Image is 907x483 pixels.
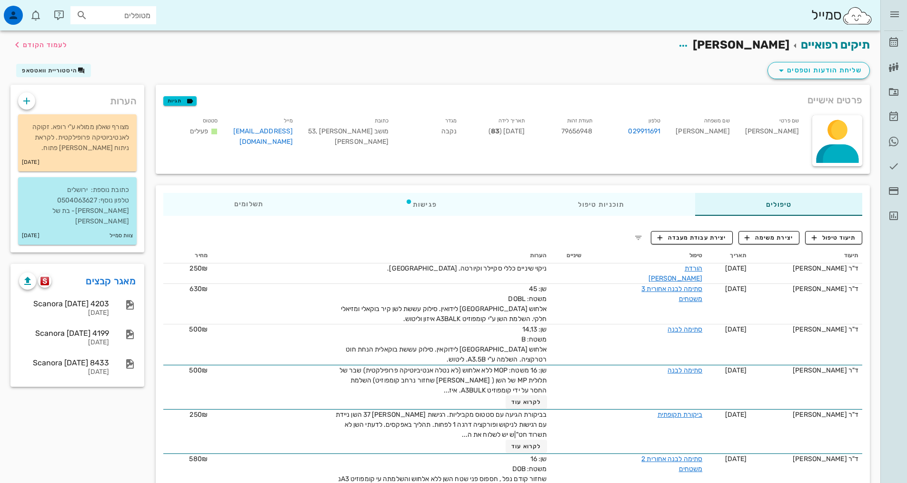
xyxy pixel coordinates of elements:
[26,122,129,153] p: מצורף שאלון ממולא ע"י רופא. זקוקה לאנטיביוטיקה פרופילקטית. לקראת ניתוח [PERSON_NAME] פתוח.
[651,231,732,244] button: יצירת עבודת מעבדה
[10,85,144,112] div: הערות
[189,325,207,333] span: 500₪
[725,325,747,333] span: [DATE]
[807,92,862,108] span: פרטים אישיים
[284,118,293,124] small: מייל
[725,411,747,419] span: [DATE]
[40,277,50,285] img: scanora logo
[19,358,109,367] div: Scanora [DATE] 8433
[316,127,317,135] span: ,
[738,113,807,153] div: [PERSON_NAME]
[706,248,750,263] th: תאריך
[842,6,873,25] img: SmileCloud logo
[805,231,862,244] button: תיעוד טיפול
[23,41,67,49] span: לעמוד הקודם
[695,193,862,216] div: טיפולים
[211,248,551,263] th: הערות
[189,411,207,419] span: 250₪
[189,264,207,272] span: 250₪
[754,454,858,464] div: ד"ר [PERSON_NAME]
[346,325,547,363] span: שן: 14,13 משטח: B אלחוש [GEOGRAPHIC_DATA] לידוקאין. סילוק עששת בוקאלית הנחת חוט רטרקציה. השלמה ע"...
[668,366,702,374] a: סתימה לבנה
[334,193,508,216] div: פגישות
[189,285,207,293] span: 630₪
[86,273,136,289] a: מאגר קבצים
[725,264,747,272] span: [DATE]
[754,410,858,420] div: ד"ר [PERSON_NAME]
[725,285,747,293] span: [DATE]
[22,67,77,74] span: היסטוריית וואטסאפ
[22,157,40,168] small: [DATE]
[336,411,547,439] span: בביקורת הגיעה עם סטטוס מקביליות. רגישות [PERSON_NAME] 37 השן ניידת עם רגישות לניקוש ופורקציה דרגה...
[339,366,547,394] span: שן: 16 משטח: MOP ללא אלחוש (לא נטלה אנטיביוטיקה פרופילקטית) שבר של תלולית MP של השן ( [PERSON_NAM...
[776,65,862,76] span: שליחת הודעות וטפסים
[641,285,702,303] a: סתימה לבנה אחורית 3 משטחים
[693,38,789,51] span: [PERSON_NAME]
[658,233,726,242] span: יצירת עבודת מעבדה
[19,329,109,338] div: Scanora [DATE] 4199
[189,455,207,463] span: 580₪
[551,248,586,263] th: שיניים
[511,443,541,450] span: לקרוא עוד
[189,366,207,374] span: 500₪
[341,285,547,323] span: שן: 45 משטח: DOBL אלחוש [GEOGRAPHIC_DATA] לידואין. סילוק עששת לשן קיר בוקאלי ומזיאלי חלקי. השלמת ...
[16,64,91,77] button: היסטוריית וואטסאפ
[508,193,695,216] div: תוכניות טיפול
[488,127,525,135] span: [DATE] ( )
[163,96,197,106] button: תגיות
[168,97,192,105] span: תגיות
[506,395,547,409] button: לקרוא עוד
[163,248,211,263] th: מחיר
[190,127,209,135] span: פעילים
[648,264,702,282] a: הורדת [PERSON_NAME]
[704,118,730,124] small: שם משפחה
[812,233,856,242] span: תיעוד טיפול
[668,325,702,333] a: סתימה לבנה
[567,118,593,124] small: תעודת זהות
[375,118,389,124] small: כתובת
[491,127,499,135] strong: 83
[811,5,873,26] div: סמייל
[203,118,218,124] small: סטטוס
[396,113,464,153] div: נקבה
[658,411,702,419] a: ביקורת תקופתית
[801,38,870,51] a: תיקים רפואיים
[234,201,263,208] span: תשלומים
[38,274,51,288] button: scanora logo
[754,284,858,294] div: ד"ר [PERSON_NAME]
[19,368,109,376] div: [DATE]
[628,126,660,137] a: 029911691
[725,455,747,463] span: [DATE]
[26,185,129,227] p: כתובת נוספת: ירושלים טלפון נוסף: 0504063627 [PERSON_NAME]- בת של [PERSON_NAME]
[308,127,389,135] span: מושב [PERSON_NAME] 53
[233,127,293,146] a: [EMAIL_ADDRESS][DOMAIN_NAME]
[745,233,793,242] span: יצירת משימה
[779,118,799,124] small: שם פרטי
[11,36,67,53] button: לעמוד הקודם
[19,339,109,347] div: [DATE]
[725,366,747,374] span: [DATE]
[22,231,40,241] small: [DATE]
[648,118,661,124] small: טלפון
[754,263,858,273] div: ד"ר [PERSON_NAME]
[561,127,593,135] span: 79656948
[19,299,109,308] div: Scanora [DATE] 4203
[498,118,525,124] small: תאריך לידה
[506,440,547,453] button: לקרוא עוד
[750,248,862,263] th: תיעוד
[387,264,547,272] span: ניקוי שיניים כללי סקיילר וקיורטה. [GEOGRAPHIC_DATA].
[110,231,133,241] small: צוות סמייל
[511,399,541,405] span: לקרוא עוד
[19,309,109,317] div: [DATE]
[585,248,706,263] th: טיפול
[445,118,457,124] small: מגדר
[754,324,858,334] div: ד"ר [PERSON_NAME]
[641,455,702,473] a: סתימה לבנה אחורית 2 משטחים
[335,138,389,146] span: [PERSON_NAME]
[767,62,870,79] button: שליחת הודעות וטפסים
[754,365,858,375] div: ד"ר [PERSON_NAME]
[668,113,737,153] div: [PERSON_NAME]
[28,8,34,13] span: תג
[738,231,800,244] button: יצירת משימה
